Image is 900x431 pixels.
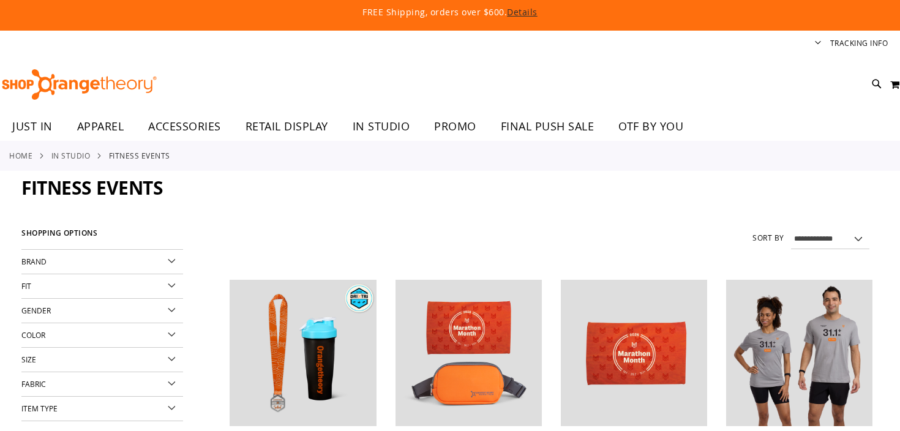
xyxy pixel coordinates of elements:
[752,233,784,243] label: Sort By
[21,175,163,200] span: Fitness Events
[230,280,376,429] a: 2025 Fall Dri-Tri à la Carte
[21,372,183,397] div: Fabric
[434,113,476,140] span: PROMO
[21,257,47,266] span: Brand
[618,113,683,140] span: OTF BY YOU
[21,397,183,421] div: Item Type
[109,150,170,161] strong: Fitness Events
[21,250,183,274] div: Brand
[233,113,340,141] a: RETAIL DISPLAY
[422,113,489,141] a: PROMO
[606,113,696,141] a: OTF BY YOU
[21,348,183,372] div: Size
[65,113,137,141] a: APPAREL
[21,379,46,389] span: Fabric
[21,223,183,250] strong: Shopping Options
[396,280,542,429] a: 2025 Marathon à la Carte
[21,330,45,340] span: Color
[501,113,594,140] span: FINAL PUSH SALE
[726,280,872,426] img: 2025 Marathon Unisex Distance Tee 31.1
[21,299,183,323] div: Gender
[21,305,51,315] span: Gender
[148,113,221,140] span: ACCESSORIES
[507,6,538,18] a: Details
[340,113,422,140] a: IN STUDIO
[396,280,542,426] img: 2025 Marathon à la Carte
[83,6,817,18] p: FREE Shipping, orders over $600.
[353,113,410,140] span: IN STUDIO
[21,403,58,413] span: Item Type
[77,113,124,140] span: APPAREL
[136,113,233,141] a: ACCESSORIES
[51,150,91,161] a: IN STUDIO
[489,113,607,141] a: FINAL PUSH SALE
[815,38,821,50] button: Account menu
[246,113,328,140] span: RETAIL DISPLAY
[9,150,32,161] a: Home
[830,38,888,48] a: Tracking Info
[21,354,36,364] span: Size
[21,274,183,299] div: Fit
[561,280,707,426] img: 2025 Marathon Sports Towel
[21,281,31,291] span: Fit
[561,280,707,429] a: 2025 Marathon Sports Towel
[21,323,183,348] div: Color
[230,280,376,426] img: 2025 Fall Dri-Tri à la Carte
[726,280,872,429] a: 2025 Marathon Unisex Distance Tee 31.1
[12,113,53,140] span: JUST IN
